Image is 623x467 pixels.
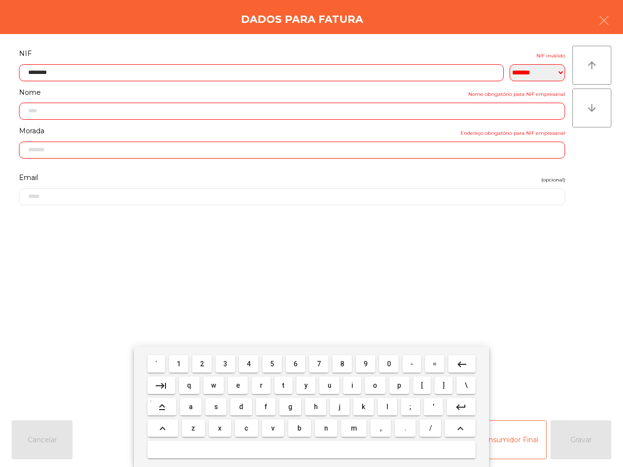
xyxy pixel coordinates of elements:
span: g [288,403,293,411]
span: 8 [340,360,344,368]
span: ; [409,403,411,411]
button: j [330,398,349,415]
button: 2 [192,355,212,373]
span: NIF [19,47,32,60]
button: k [353,398,374,415]
button: 9 [356,355,375,373]
span: r [260,381,263,389]
button: n [315,419,338,437]
button: a [180,398,201,415]
span: Nome [19,86,41,99]
span: 4 [247,360,251,368]
span: 9 [364,360,367,368]
button: / [420,419,441,437]
span: Morada [19,125,44,138]
span: ' [433,403,434,411]
span: 5 [270,360,274,368]
button: [ [413,377,431,394]
button: arrow_upward [572,46,611,85]
button: ; [401,398,420,415]
button: . [395,419,416,437]
span: f [265,403,267,411]
span: p [397,381,401,389]
span: Nome obrigatório para NIF empresarial [468,90,565,99]
span: 2 [200,360,204,368]
button: w [203,377,224,394]
span: z [191,424,195,432]
span: n [324,424,328,432]
span: w [211,381,216,389]
button: i [343,377,361,394]
button: 3 [216,355,235,373]
mat-icon: keyboard_return [455,401,467,413]
i: arrow_downward [586,102,598,114]
span: 1 [177,360,181,368]
button: l [378,398,397,415]
button: x [209,419,231,437]
span: Email [19,171,38,184]
button: 8 [332,355,352,373]
span: h [314,403,318,411]
button: \ [457,377,476,394]
span: ` [155,360,157,368]
span: a [189,403,193,411]
mat-icon: keyboard_arrow_up [157,423,168,434]
span: = [433,360,437,368]
button: , [370,419,391,437]
button: b [288,419,311,437]
span: NIF inválido [536,51,565,60]
button: e [228,377,248,394]
span: , [380,424,382,432]
span: b [297,424,301,432]
button: y [296,377,316,394]
button: arrow_downward [572,89,611,127]
button: d [230,398,252,415]
button: r [252,377,271,394]
button: = [425,355,444,373]
span: 7 [317,360,321,368]
span: Endereço obrigatório para NIF empresarial [460,128,565,138]
span: 3 [223,360,227,368]
button: 0 [379,355,399,373]
mat-icon: keyboard_capslock [156,401,168,413]
span: s [214,403,218,411]
button: m [341,419,366,437]
button: v [262,419,284,437]
span: d [239,403,243,411]
span: \ [465,381,468,389]
button: 4 [239,355,258,373]
button: f [256,398,275,415]
button: t [275,377,293,394]
button: s [205,398,226,415]
mat-icon: keyboard_backspace [456,359,468,370]
button: u [319,377,339,394]
button: z [182,419,205,437]
button: q [179,377,200,394]
span: [ [421,381,423,389]
span: e [236,381,240,389]
mat-icon: keyboard_arrow_up [455,423,466,434]
button: o [365,377,385,394]
span: (opcional) [541,175,565,184]
button: 7 [309,355,329,373]
span: x [218,424,221,432]
span: / [429,424,432,432]
span: t [282,381,284,389]
button: 1 [169,355,188,373]
span: 6 [293,360,297,368]
span: m [351,424,357,432]
button: - [403,355,421,373]
span: v [271,424,275,432]
button: c [235,419,258,437]
span: . [404,424,406,432]
button: g [279,398,301,415]
button: p [389,377,409,394]
span: 0 [387,360,391,368]
button: 5 [262,355,282,373]
i: arrow_upward [586,59,598,71]
span: y [304,381,308,389]
span: q [187,381,191,389]
button: 6 [286,355,305,373]
button: ' [424,398,442,415]
span: j [339,403,341,411]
